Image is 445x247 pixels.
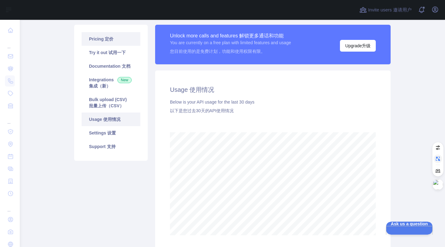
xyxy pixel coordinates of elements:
a: Usage 使用情况 [82,113,140,126]
span: New [117,77,132,83]
iframe: Help Scout Beacon - Open [386,222,433,235]
span: 升级 [362,43,371,48]
h2: Usage [170,85,376,94]
span: 设置 [107,130,116,135]
span: 定价 [105,36,113,41]
span: 使用情况 [103,117,121,122]
a: Try it out 试用一下 [82,46,140,59]
span: 集成（新） [89,83,111,88]
div: ... [5,37,15,49]
span: 使用情况 [189,86,214,93]
span: 支持 [107,144,116,149]
span: 邀请用户 [393,7,412,12]
a: Bulk upload (CSV) 批量上传（CSV） [82,93,140,113]
a: Support 支持 [82,140,140,153]
span: 文档 [122,64,130,69]
span: 批量上传（CSV） [89,103,124,108]
span: 解锁更多通话和功能 [239,33,284,38]
a: Pricing 定价 [82,32,140,46]
span: 以下是您过去30天的API使用情况 [170,108,234,113]
button: Invite users 邀请用户 [358,5,413,15]
span: 您目前使用的是免费计划，功能和使用权限有限。 [170,49,265,54]
button: Upgrade 升级 [340,40,376,52]
div: Unlock more calls and features [170,32,291,40]
div: ... [5,113,15,125]
a: Settings 设置 [82,126,140,140]
div: You are currently on a free plan with limited features and usage [170,40,291,54]
span: Invite users [368,6,412,14]
div: ... [5,200,15,213]
span: 试用一下 [108,50,126,55]
div: Below is your API usage for the last 30 days [170,99,376,122]
a: Documentation 文档 [82,59,140,73]
a: Integrations New 集成（新） [82,73,140,93]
